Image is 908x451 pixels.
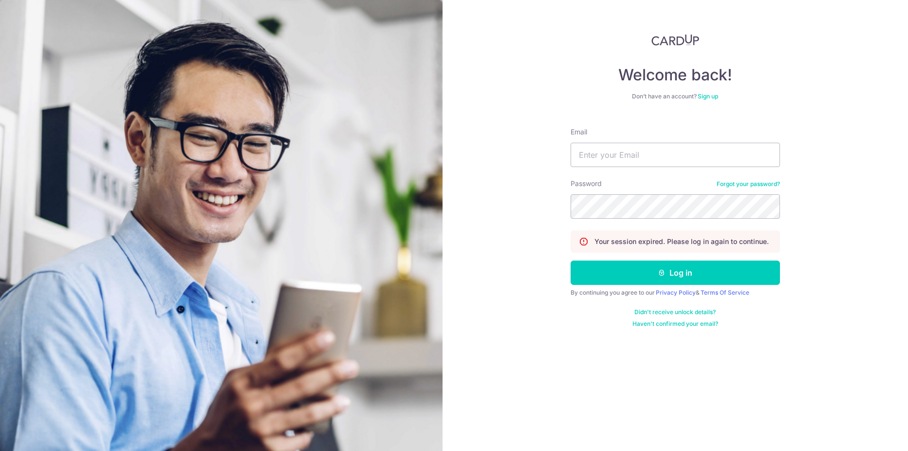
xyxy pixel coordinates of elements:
a: Sign up [698,93,718,100]
a: Haven't confirmed your email? [632,320,718,328]
p: Your session expired. Please log in again to continue. [594,237,769,246]
div: Don’t have an account? [571,93,780,100]
a: Privacy Policy [656,289,696,296]
button: Log in [571,261,780,285]
label: Email [571,127,587,137]
label: Password [571,179,602,188]
img: CardUp Logo [651,34,699,46]
h4: Welcome back! [571,65,780,85]
a: Terms Of Service [701,289,749,296]
a: Forgot your password? [717,180,780,188]
div: By continuing you agree to our & [571,289,780,297]
input: Enter your Email [571,143,780,167]
a: Didn't receive unlock details? [634,308,716,316]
